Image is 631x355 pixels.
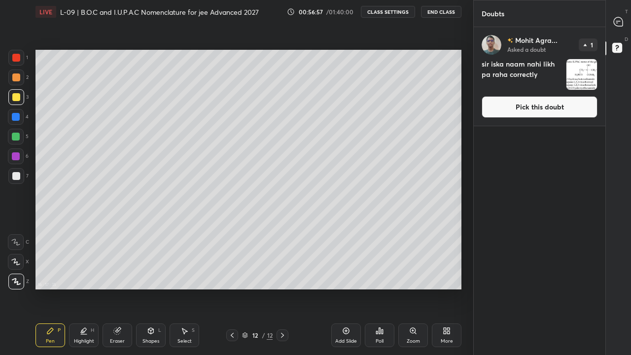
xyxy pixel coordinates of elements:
[58,328,61,333] div: P
[625,8,628,15] p: T
[262,332,265,338] div: /
[515,36,558,44] p: Mohit Agra...
[110,339,125,344] div: Eraser
[8,274,29,289] div: Z
[8,129,29,144] div: 5
[507,38,513,43] img: no-rating-badge.077c3623.svg
[421,6,461,18] button: End Class
[407,339,420,344] div: Zoom
[507,45,546,53] p: Asked a doubt
[60,7,259,17] h4: L-09 | B.O.C and I.U.P.A.C Nomenclature for jee Advanced 2027
[177,339,192,344] div: Select
[361,6,415,18] button: CLASS SETTINGS
[335,339,357,344] div: Add Slide
[158,328,161,333] div: L
[482,96,597,118] button: Pick this doubt
[8,70,29,85] div: 2
[91,328,94,333] div: H
[142,339,159,344] div: Shapes
[566,59,597,90] img: 1759402073SGE8PN.png
[8,89,29,105] div: 3
[74,339,94,344] div: Highlight
[8,148,29,164] div: 6
[8,109,29,125] div: 4
[625,35,628,43] p: D
[441,339,453,344] div: More
[8,254,29,270] div: X
[250,332,260,338] div: 12
[482,59,562,90] h4: sir iska naam nahi likh pa raha correctly
[482,35,501,55] img: f79f9f3295ef4bfc94cd27e958f92d7b.jpg
[46,339,55,344] div: Pen
[8,50,28,66] div: 1
[591,42,593,48] p: 1
[474,0,512,27] p: Doubts
[8,234,29,250] div: C
[267,331,273,340] div: 12
[192,328,195,333] div: S
[376,339,384,344] div: Poll
[8,168,29,184] div: 7
[35,6,56,18] div: LIVE
[474,27,605,355] div: grid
